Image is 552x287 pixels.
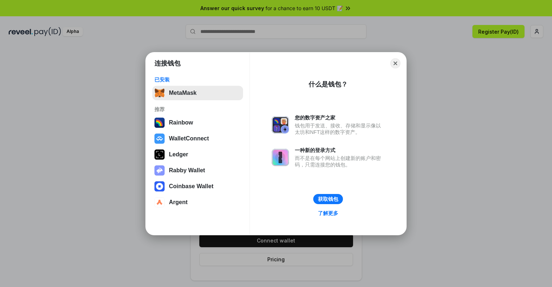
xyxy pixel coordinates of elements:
div: 您的数字资产之家 [295,114,385,121]
button: Rabby Wallet [152,163,243,178]
img: svg+xml,%3Csvg%20xmlns%3D%22http%3A%2F%2Fwww.w3.org%2F2000%2Fsvg%22%20fill%3D%22none%22%20viewBox... [272,149,289,166]
button: WalletConnect [152,131,243,146]
div: 获取钱包 [318,196,338,202]
button: Close [390,58,400,68]
img: svg+xml,%3Csvg%20width%3D%2228%22%20height%3D%2228%22%20viewBox%3D%220%200%2028%2028%22%20fill%3D... [154,197,165,207]
button: Argent [152,195,243,210]
a: 了解更多 [314,208,343,218]
div: MetaMask [169,90,196,96]
div: 推荐 [154,106,241,113]
div: 钱包用于发送、接收、存储和显示像以太坊和NFT这样的数字资产。 [295,122,385,135]
div: 而不是在每个网站上创建新的账户和密码，只需连接您的钱包。 [295,155,385,168]
button: Coinbase Wallet [152,179,243,194]
img: svg+xml,%3Csvg%20xmlns%3D%22http%3A%2F%2Fwww.w3.org%2F2000%2Fsvg%22%20width%3D%2228%22%20height%3... [154,149,165,160]
div: 了解更多 [318,210,338,216]
div: Coinbase Wallet [169,183,213,190]
button: Ledger [152,147,243,162]
img: svg+xml,%3Csvg%20xmlns%3D%22http%3A%2F%2Fwww.w3.org%2F2000%2Fsvg%22%20fill%3D%22none%22%20viewBox... [272,116,289,134]
button: 获取钱包 [313,194,343,204]
img: svg+xml,%3Csvg%20xmlns%3D%22http%3A%2F%2Fwww.w3.org%2F2000%2Fsvg%22%20fill%3D%22none%22%20viewBox... [154,165,165,176]
button: MetaMask [152,86,243,100]
div: Argent [169,199,188,206]
img: svg+xml,%3Csvg%20fill%3D%22none%22%20height%3D%2233%22%20viewBox%3D%220%200%2035%2033%22%20width%... [154,88,165,98]
img: svg+xml,%3Csvg%20width%3D%22120%22%20height%3D%22120%22%20viewBox%3D%220%200%20120%20120%22%20fil... [154,118,165,128]
button: Rainbow [152,115,243,130]
div: 已安装 [154,76,241,83]
div: Rainbow [169,119,193,126]
h1: 连接钱包 [154,59,181,68]
img: svg+xml,%3Csvg%20width%3D%2228%22%20height%3D%2228%22%20viewBox%3D%220%200%2028%2028%22%20fill%3D... [154,134,165,144]
div: Rabby Wallet [169,167,205,174]
div: 一种新的登录方式 [295,147,385,153]
div: WalletConnect [169,135,209,142]
div: Ledger [169,151,188,158]
div: 什么是钱包？ [309,80,348,89]
img: svg+xml,%3Csvg%20width%3D%2228%22%20height%3D%2228%22%20viewBox%3D%220%200%2028%2028%22%20fill%3D... [154,181,165,191]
